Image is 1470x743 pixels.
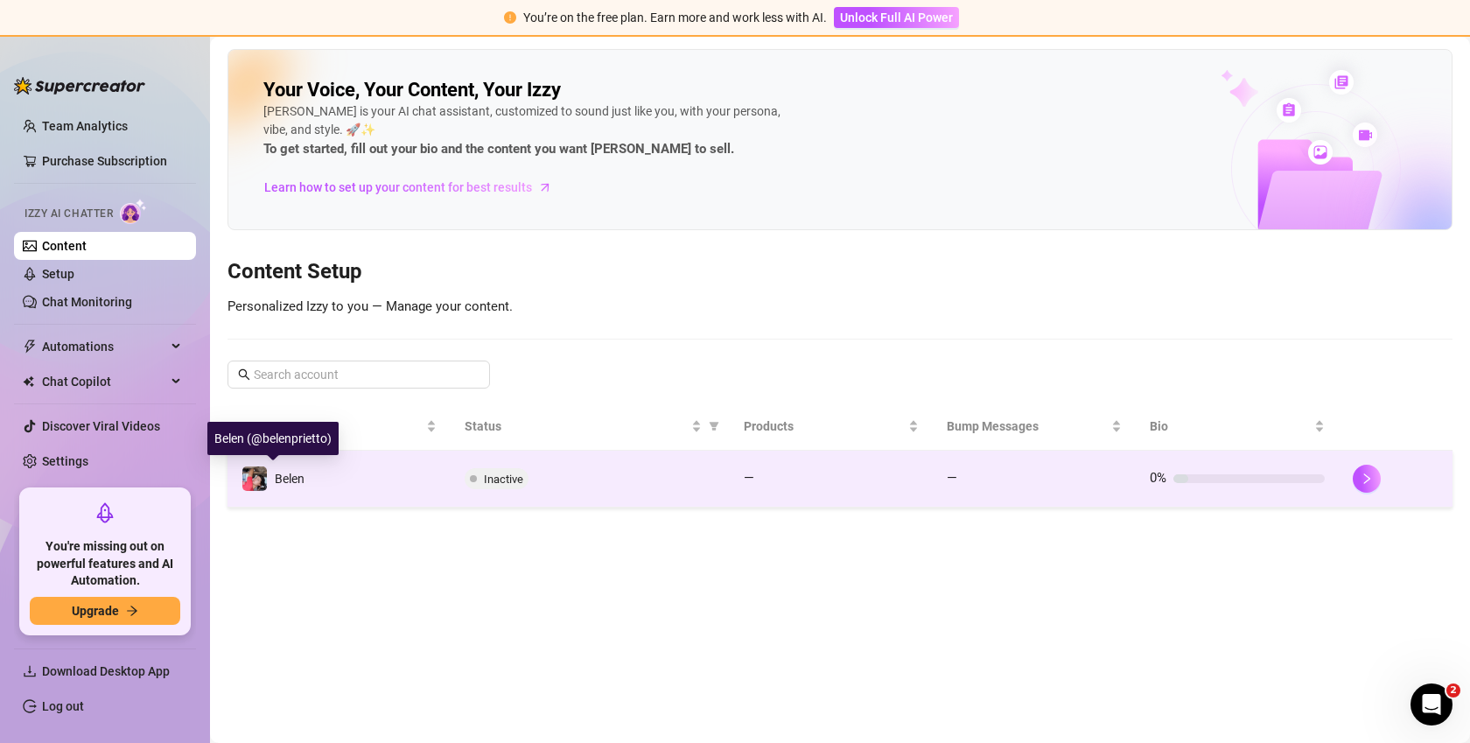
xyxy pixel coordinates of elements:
a: Chat Monitoring [42,295,132,309]
span: filter [709,421,719,431]
span: Name [241,417,423,436]
span: You're missing out on powerful features and AI Automation. [30,538,180,590]
span: 0% [1150,470,1166,486]
img: ai-chatter-content-library-cLFOSyPT.png [1180,51,1452,229]
a: Discover Viral Videos [42,419,160,433]
input: Search account [254,365,465,384]
button: right [1353,465,1381,493]
img: logo-BBDzfeDw.svg [14,77,145,95]
span: Inactive [484,473,523,486]
span: right [1361,473,1373,485]
span: Download Desktop App [42,664,170,678]
img: Chat Copilot [23,375,34,388]
th: Name [227,403,451,451]
h2: Your Voice, Your Content, Your Izzy [263,78,561,102]
span: Personalized Izzy to you — Manage your content. [227,298,513,314]
a: Settings [42,454,88,468]
span: arrow-right [126,605,138,617]
span: Izzy AI Chatter [24,206,113,222]
strong: To get started, fill out your bio and the content you want [PERSON_NAME] to sell. [263,141,734,157]
img: AI Chatter [120,199,147,224]
a: Log out [42,699,84,713]
img: Belen [242,466,267,491]
a: Unlock Full AI Power [834,11,959,25]
span: Status [465,417,688,436]
span: Learn how to set up your content for best results [264,178,532,197]
span: Belen [275,472,304,486]
th: Bio [1136,403,1339,451]
span: arrow-right [536,179,554,196]
div: [PERSON_NAME] is your AI chat assistant, customized to sound just like you, with your persona, vi... [263,102,788,160]
a: Content [42,239,87,253]
h3: Content Setup [227,258,1452,286]
a: Team Analytics [42,119,128,133]
th: Bump Messages [933,403,1136,451]
span: exclamation-circle [504,11,516,24]
th: Status [451,403,730,451]
span: Unlock Full AI Power [840,11,953,25]
a: Purchase Subscription [42,147,182,175]
button: Unlock Full AI Power [834,7,959,28]
a: Learn how to set up your content for best results [263,173,565,201]
span: filter [705,413,723,439]
span: Chat Copilot [42,368,166,396]
div: Belen (@belenprietto) [207,422,339,455]
span: thunderbolt [23,340,37,354]
iframe: Intercom live chat [1410,683,1452,725]
span: search [238,368,250,381]
span: Automations [42,333,166,361]
span: Upgrade [72,604,119,618]
span: — [947,470,957,486]
span: Bio [1150,417,1311,436]
span: You’re on the free plan. Earn more and work less with AI. [523,11,827,25]
th: Products [730,403,933,451]
span: Products [744,417,905,436]
span: Bump Messages [947,417,1108,436]
span: 2 [1446,683,1460,697]
span: rocket [94,502,115,523]
span: download [23,664,37,678]
button: Upgradearrow-right [30,597,180,625]
a: Setup [42,267,74,281]
span: — [744,470,754,486]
